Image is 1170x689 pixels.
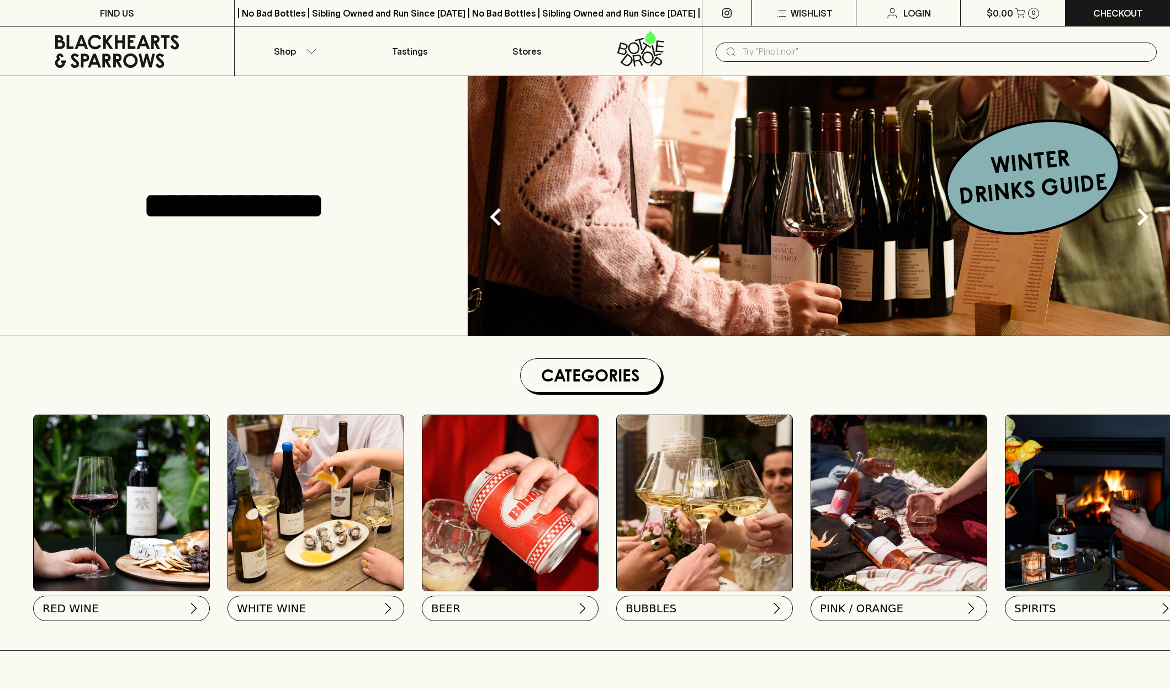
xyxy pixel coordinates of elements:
[525,363,657,388] h1: Categories
[791,7,833,20] p: Wishlist
[820,601,903,616] span: PINK / ORANGE
[228,415,404,591] img: optimise
[382,602,395,615] img: chevron-right.svg
[1031,10,1036,16] p: 0
[351,26,468,76] a: Tastings
[811,415,987,591] img: gospel_collab-2 1
[770,602,783,615] img: chevron-right.svg
[100,7,134,20] p: FIND US
[431,601,460,616] span: BEER
[811,596,987,621] button: PINK / ORANGE
[1014,601,1056,616] span: SPIRITS
[903,7,931,20] p: Login
[187,602,200,615] img: chevron-right.svg
[422,596,599,621] button: BEER
[1093,7,1143,20] p: Checkout
[742,43,1148,61] input: Try "Pinot noir"
[626,601,676,616] span: BUBBLES
[274,45,296,58] p: Shop
[512,45,541,58] p: Stores
[34,415,209,591] img: Red Wine Tasting
[422,415,598,591] img: BIRRA_GOOD-TIMES_INSTA-2 1/optimise?auth=Mjk3MjY0ODMzMw__
[987,7,1013,20] p: $0.00
[576,602,589,615] img: chevron-right.svg
[33,596,210,621] button: RED WINE
[392,45,427,58] p: Tastings
[43,601,99,616] span: RED WINE
[965,602,978,615] img: chevron-right.svg
[237,601,306,616] span: WHITE WINE
[1120,195,1164,239] button: Next
[227,596,404,621] button: WHITE WINE
[468,26,585,76] a: Stores
[617,415,792,591] img: 2022_Festive_Campaign_INSTA-16 1
[616,596,793,621] button: BUBBLES
[468,76,1170,336] img: optimise
[235,26,352,76] button: Shop
[474,195,518,239] button: Previous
